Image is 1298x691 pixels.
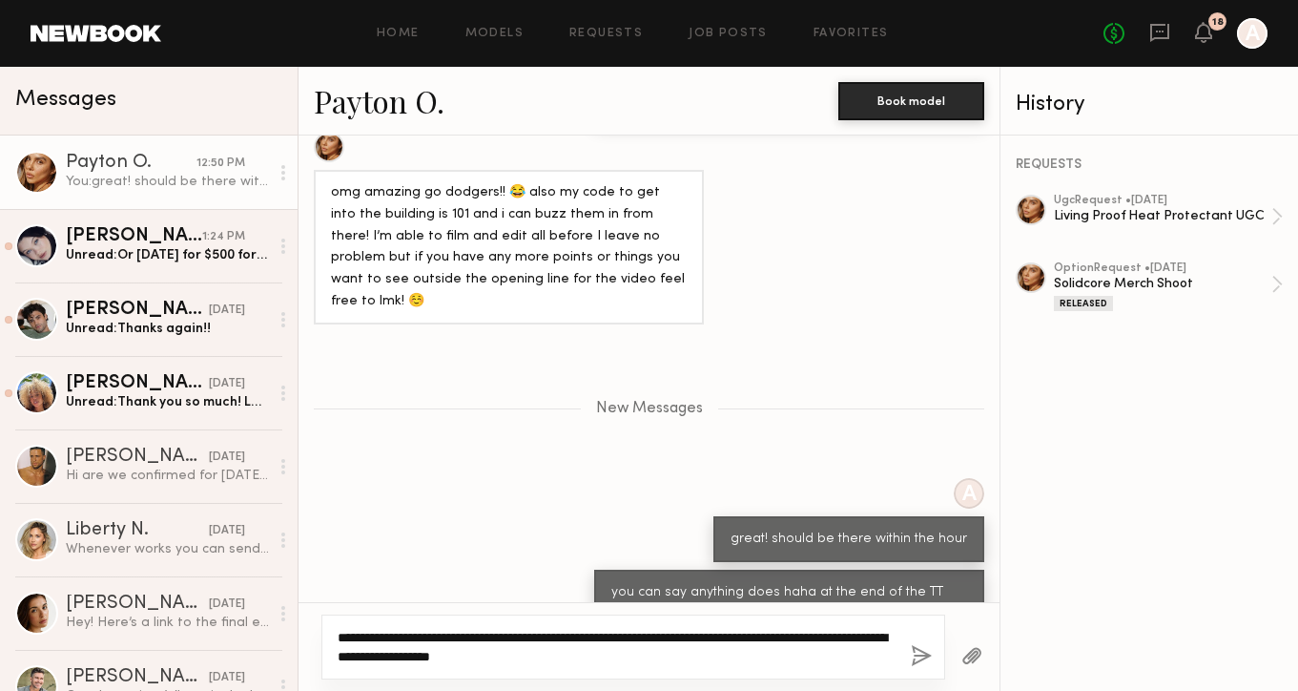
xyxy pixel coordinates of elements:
[66,301,209,320] div: [PERSON_NAME]
[838,82,984,120] button: Book model
[209,669,245,687] div: [DATE]
[66,448,209,467] div: [PERSON_NAME]
[1054,275,1271,293] div: Solidcore Merch Shoot
[196,155,245,173] div: 12:50 PM
[209,522,245,540] div: [DATE]
[209,375,245,393] div: [DATE]
[1054,195,1283,239] a: ugcRequest •[DATE]Living Proof Heat Protectant UGC
[569,28,643,40] a: Requests
[66,320,269,338] div: Unread: Thanks again!!
[66,521,209,540] div: Liberty N.
[814,28,889,40] a: Favorites
[66,393,269,411] div: Unread: Thank you so much! Let me know what you’re thinking for the UGC content:)
[66,227,202,246] div: [PERSON_NAME]
[66,246,269,264] div: Unread: Or [DATE] for $500 for urgency
[1212,17,1224,28] div: 18
[66,173,269,191] div: You: great! should be there within the hour
[1054,262,1283,311] a: optionRequest •[DATE]Solidcore Merch ShootReleased
[377,28,420,40] a: Home
[1054,296,1113,311] div: Released
[838,92,984,108] a: Book model
[596,401,703,417] span: New Messages
[731,529,967,551] div: great! should be there within the hour
[209,596,245,614] div: [DATE]
[202,228,245,246] div: 1:24 PM
[611,582,967,626] div: you can say anything does haha at the end of the TT [URL][DOMAIN_NAME]
[314,80,444,121] a: Payton O.
[66,595,209,614] div: [PERSON_NAME]
[66,154,196,173] div: Payton O.
[1016,158,1283,172] div: REQUESTS
[66,614,269,632] div: Hey! Here’s a link to the final edited video :) lmk what you think! [URL][DOMAIN_NAME]
[331,182,687,314] div: omg amazing go dodgers!! 😂 also my code to get into the building is 101 and i can buzz them in fr...
[66,540,269,558] div: Whenever works you can send to Liberty Netuschil [STREET_ADDRESS][PERSON_NAME]
[689,28,768,40] a: Job Posts
[1054,207,1271,225] div: Living Proof Heat Protectant UGC
[209,302,245,320] div: [DATE]
[66,668,209,687] div: [PERSON_NAME]
[1054,262,1271,275] div: option Request • [DATE]
[15,89,116,111] span: Messages
[1016,94,1283,115] div: History
[209,449,245,467] div: [DATE]
[1054,195,1271,207] div: ugc Request • [DATE]
[1237,18,1267,49] a: A
[66,374,209,393] div: [PERSON_NAME]
[66,467,269,485] div: Hi are we confirmed for [DATE]?
[465,28,524,40] a: Models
